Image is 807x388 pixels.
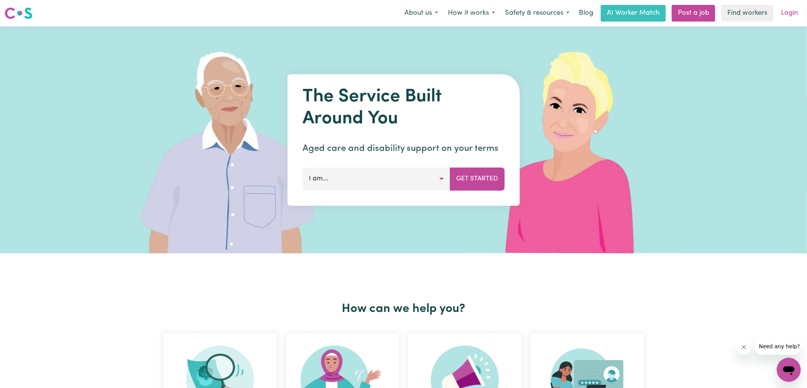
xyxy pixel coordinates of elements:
a: Login [776,5,802,22]
h1: The Service Built Around You [302,86,505,130]
a: Blog [574,5,598,22]
iframe: Button to launch messaging window [777,358,801,382]
a: Careseekers logo [5,5,32,22]
p: Aged care and disability support on your terms [302,142,505,155]
h2: How can we help you? [159,302,648,316]
iframe: Message from company [755,338,801,355]
button: I am... [302,168,450,190]
img: Careseekers logo [5,6,32,20]
a: Post a job [672,5,715,22]
button: About us [400,5,443,21]
a: Find workers [721,5,773,22]
button: Get Started [450,168,505,190]
button: How it works [443,5,500,21]
iframe: Close message [736,340,751,355]
button: Safety & resources [500,5,574,21]
a: AI Worker Match [601,5,666,22]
